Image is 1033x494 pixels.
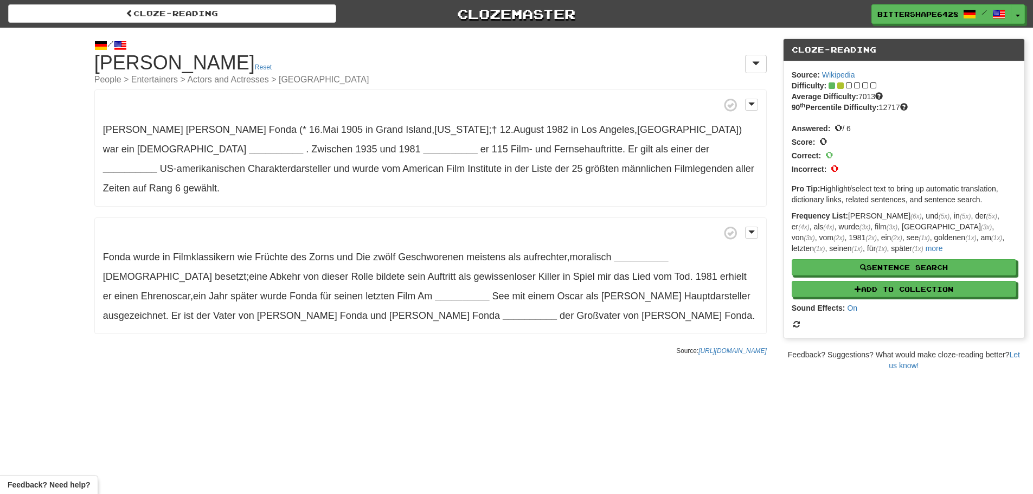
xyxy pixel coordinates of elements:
[535,144,551,155] span: und
[792,259,1016,275] button: Sentence Search
[695,144,709,155] span: der
[480,144,489,155] span: er
[103,183,130,194] span: Zeiten
[352,4,681,23] a: Clozemaster
[675,163,733,174] span: Filmlegenden
[492,144,508,155] span: 115
[547,124,568,135] span: 1982
[103,291,112,301] span: er
[623,310,639,321] span: von
[334,291,363,301] span: seinen
[213,310,236,321] span: Vater
[720,271,747,282] span: erhielt
[792,124,831,133] strong: Answered:
[171,310,181,321] span: Er
[599,124,634,135] span: Angeles
[508,252,521,262] span: als
[291,252,306,262] span: des
[628,144,638,155] span: Er
[175,183,181,194] span: 6
[792,91,1016,102] div: 7013
[337,252,353,262] span: und
[149,183,172,194] span: Rang
[407,271,425,282] span: sein
[249,271,267,282] span: eine
[598,271,611,282] span: mir
[406,124,432,135] span: Island
[193,291,206,301] span: ein
[376,124,403,135] span: Grand
[399,144,421,155] span: 1981
[186,124,266,135] span: [PERSON_NAME]
[160,163,245,174] span: US-amerikanischen
[511,144,532,155] span: Film-
[831,162,838,174] span: 0
[557,291,583,301] span: Oscar
[103,252,614,262] span: ,
[986,213,997,220] em: (5x)
[792,211,848,220] strong: Frequency List:
[865,234,876,242] em: (2x)
[303,271,319,282] span: von
[571,124,579,135] span: in
[653,271,672,282] span: vom
[622,163,672,174] span: männlichen
[269,124,297,135] span: Fonda
[960,213,971,220] em: (5x)
[435,291,489,301] strong: __________
[887,223,897,231] em: (3x)
[500,124,511,135] span: 12
[141,291,190,301] span: Ehrenoscar
[173,252,235,262] span: Filmklassikern
[814,245,825,253] em: (1x)
[698,347,767,355] a: [URL][DOMAIN_NAME]
[133,183,146,194] span: auf
[910,213,921,220] em: (6x)
[919,234,929,242] em: (1x)
[103,252,131,262] span: Fonda
[333,163,350,174] span: und
[355,144,377,155] span: 1935
[585,163,619,174] span: größten
[503,310,557,321] strong: __________
[103,271,693,282] span: ; .
[260,291,287,301] span: wurde
[560,310,755,321] span: .
[965,234,976,242] em: (1x)
[792,281,1016,297] button: Add to Collection
[255,252,288,262] span: Früchte
[94,75,767,84] small: People > Entertainers > Actors and Actresses > [GEOGRAPHIC_DATA]
[792,121,1016,134] div: / 6
[424,144,478,155] strong: __________
[783,349,1025,371] div: Feedback? Suggestions? What would make cloze-reading better?
[641,310,722,321] span: [PERSON_NAME]
[991,234,1002,242] em: (1x)
[492,124,497,135] span: †
[792,183,1016,205] p: Highlight/select text to bring up automatic translation, dictionary links, related sentences, and...
[380,144,396,155] span: und
[376,271,405,282] span: bildete
[792,138,816,146] strong: Score:
[981,223,992,231] em: (3x)
[472,310,500,321] span: Fonda
[847,304,857,312] a: On
[792,70,820,79] strong: Source:
[676,347,767,355] small: Source:
[103,124,183,135] span: [PERSON_NAME]
[309,252,334,262] span: Zorns
[8,4,336,23] a: Cloze-Reading
[459,271,471,282] span: als
[474,271,536,282] span: gewissenloser
[586,291,599,301] span: als
[114,291,138,301] span: einen
[137,144,246,155] span: [DEMOGRAPHIC_DATA]
[891,234,902,242] em: (2x)
[103,271,747,301] span: ,
[637,124,742,135] span: [GEOGRAPHIC_DATA])
[835,121,842,133] span: 0
[163,252,170,262] span: in
[103,291,750,321] span: .
[569,252,611,262] span: moralisch
[434,124,489,135] span: [US_STATE]
[684,291,750,301] span: Hauptdarsteller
